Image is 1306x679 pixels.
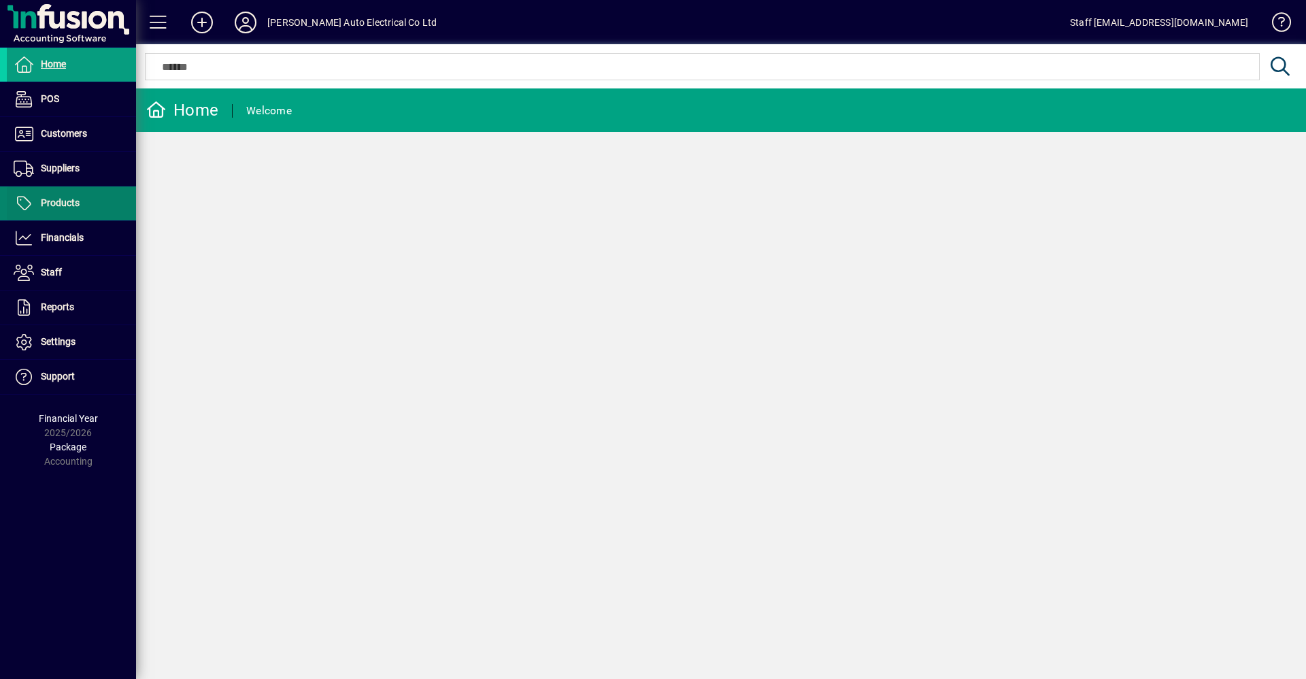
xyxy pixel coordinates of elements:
[50,442,86,452] span: Package
[41,336,76,347] span: Settings
[41,128,87,139] span: Customers
[39,413,98,424] span: Financial Year
[224,10,267,35] button: Profile
[180,10,224,35] button: Add
[7,152,136,186] a: Suppliers
[7,360,136,394] a: Support
[7,82,136,116] a: POS
[41,93,59,104] span: POS
[41,267,62,278] span: Staff
[7,291,136,325] a: Reports
[41,59,66,69] span: Home
[41,197,80,208] span: Products
[267,12,437,33] div: [PERSON_NAME] Auto Electrical Co Ltd
[41,371,75,382] span: Support
[41,301,74,312] span: Reports
[1262,3,1289,47] a: Knowledge Base
[7,221,136,255] a: Financials
[41,163,80,173] span: Suppliers
[41,232,84,243] span: Financials
[1070,12,1248,33] div: Staff [EMAIL_ADDRESS][DOMAIN_NAME]
[7,256,136,290] a: Staff
[7,186,136,220] a: Products
[7,325,136,359] a: Settings
[146,99,218,121] div: Home
[246,100,292,122] div: Welcome
[7,117,136,151] a: Customers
